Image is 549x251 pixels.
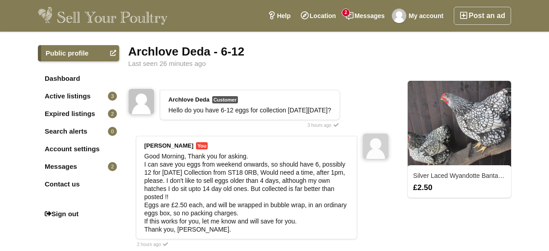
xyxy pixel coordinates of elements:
div: Archlove Deda - 6-12 [128,45,511,58]
a: Account settings [38,141,119,157]
a: Messages2 [341,7,390,25]
span: 3 [108,92,117,101]
a: Silver Laced Wyandotte Bantam hatching eggs [413,172,544,179]
strong: Archlove Deda [168,96,209,103]
a: Public profile [38,45,119,61]
img: Sell Your Poultry [38,7,167,25]
div: £2.50 [409,183,510,191]
a: Post an ad [454,7,511,25]
span: Customer [212,96,238,103]
a: Search alerts0 [38,123,119,139]
strong: [PERSON_NAME] [144,142,194,149]
span: 2 [108,162,117,171]
div: Hello do you have 6-12 eggs for collection [DATE][DATE]? [168,106,331,114]
img: Archlove Deda [129,89,154,114]
a: Messages2 [38,158,119,175]
span: 2 [108,109,117,118]
div: Good Morning, Thank you for asking. I can save you eggs from weekend onwards, so should have 6, p... [144,152,349,233]
div: Last seen 26 minutes ago [128,60,511,67]
a: Active listings3 [38,88,119,104]
span: 2 [342,9,349,16]
span: You [196,142,208,149]
a: My account [390,7,448,25]
a: Sign out [38,206,119,222]
img: Carol Connor [392,9,406,23]
a: Help [263,7,295,25]
a: Location [296,7,341,25]
img: 2407_thumbnail.jpg [408,81,511,167]
span: 0 [108,127,117,136]
a: Expired listings2 [38,106,119,122]
a: Contact us [38,176,119,192]
img: Carol Connor [363,134,388,159]
a: Dashboard [38,70,119,87]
